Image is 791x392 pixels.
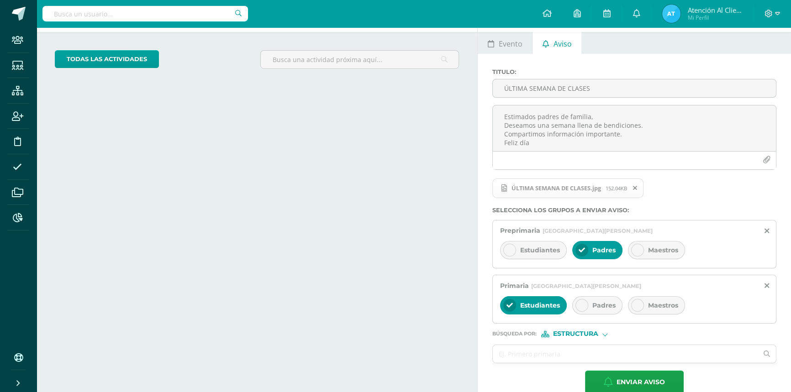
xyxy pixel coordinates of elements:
span: Aviso [554,33,572,55]
span: Estudiantes [520,301,560,309]
label: Selecciona los grupos a enviar aviso : [492,207,776,214]
span: [GEOGRAPHIC_DATA][PERSON_NAME] [531,282,641,289]
span: ÚLTIMA SEMANA DE CLASES.jpg [507,184,606,192]
span: Padres [592,246,616,254]
span: Búsqueda por : [492,331,537,336]
span: [GEOGRAPHIC_DATA][PERSON_NAME] [543,227,653,234]
span: ÚLTIMA SEMANA DE CLASES.jpg [492,178,643,199]
input: Busca un usuario... [42,6,248,21]
span: Primaria [500,282,529,290]
span: Maestros [648,246,678,254]
a: todas las Actividades [55,50,159,68]
span: Padres [592,301,616,309]
div: [object Object] [541,331,610,337]
input: Titulo [493,79,776,97]
span: Evento [499,33,522,55]
span: 152.04KB [606,185,627,192]
span: Preprimaria [500,226,540,235]
a: Evento [478,32,532,54]
textarea: Estimados padres de familia, Deseamos una semana llena de bendiciones. Compartimos información im... [493,105,776,151]
span: Mi Perfil [687,14,742,21]
label: Titulo : [492,68,776,75]
span: Maestros [648,301,678,309]
span: Remover archivo [628,183,643,193]
input: Ej. Primero primaria [493,345,758,363]
span: Atención al cliente [687,5,742,15]
span: Estudiantes [520,246,560,254]
span: Estructura [553,331,598,336]
a: Aviso [533,32,581,54]
input: Busca una actividad próxima aquí... [261,51,459,68]
img: ada85960de06b6a82e22853ecf293967.png [662,5,680,23]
